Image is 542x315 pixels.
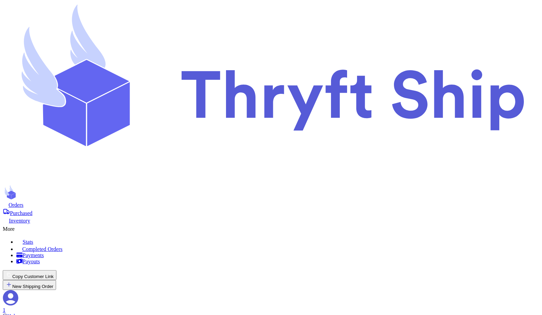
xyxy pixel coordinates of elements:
span: Inventory [9,218,30,224]
a: Payments [16,252,539,259]
a: Payouts [16,259,539,265]
div: 1 [3,307,539,313]
a: Completed Orders [16,245,539,252]
button: Copy Customer Link [3,270,56,280]
a: Inventory [3,216,539,224]
button: New Shipping Order [3,280,56,290]
span: Completed Orders [22,246,63,252]
span: Orders [9,202,24,208]
div: More [3,224,539,232]
span: Purchased [10,210,32,216]
span: Stats [23,239,33,245]
span: Payouts [23,259,40,264]
a: Stats [16,238,539,245]
a: 1 [3,290,539,313]
a: Purchased [3,208,539,216]
span: Payments [23,252,44,258]
a: Orders [3,201,539,208]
